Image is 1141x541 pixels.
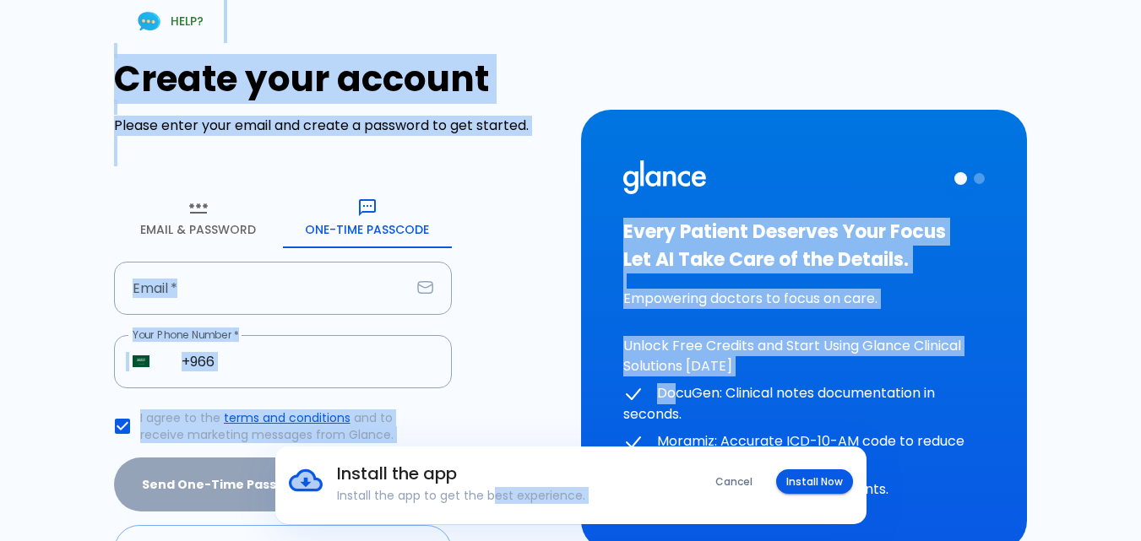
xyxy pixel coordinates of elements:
img: unknown [133,355,149,367]
p: Empowering doctors to focus on care. [623,289,986,309]
p: Moramiz: Accurate ICD-10-AM code to reduce insurance hassle. [623,431,986,473]
h6: Install the app [337,460,660,487]
input: your.email@example.com [114,262,410,315]
a: terms and conditions [224,409,350,426]
button: Install Now [776,469,853,494]
button: One-Time Passcode [283,187,452,248]
button: Cancel [705,469,763,494]
p: Please enter your email and create a password to get started. [114,116,561,136]
p: Install the app to get the best experience. [337,487,660,504]
h3: Every Patient Deserves Your Focus Let AI Take Care of the Details. [623,218,986,273]
p: DocuGen: Clinical notes documentation in seconds. [623,383,986,425]
img: Chat Support [134,7,164,36]
button: Email & Password [114,187,283,248]
button: Select country [126,346,156,376]
p: Unlock Free Credits and Start Using Glance Clinical Solutions [DATE] [623,336,986,376]
h1: Create your account [114,58,561,100]
p: I agree to the and to receive marketing messages from Glance. [140,409,438,443]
